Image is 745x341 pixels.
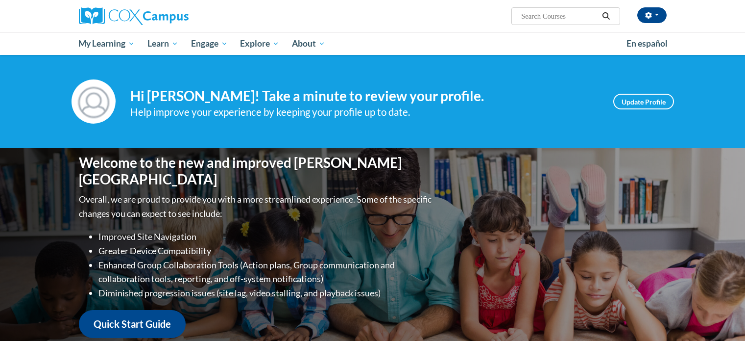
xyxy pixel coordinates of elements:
[599,10,613,22] button: Search
[240,38,279,50] span: Explore
[72,79,116,124] img: Profile Image
[706,302,737,333] iframe: Button to launch messaging window
[286,32,332,55] a: About
[292,38,325,50] span: About
[613,94,674,109] a: Update Profile
[98,258,434,287] li: Enhanced Group Collaboration Tools (Action plans, Group communication and collaboration tools, re...
[130,88,599,105] h4: Hi [PERSON_NAME]! Take a minute to review your profile.
[234,32,286,55] a: Explore
[98,230,434,244] li: Improved Site Navigation
[78,38,135,50] span: My Learning
[98,244,434,258] li: Greater Device Compatibility
[185,32,234,55] a: Engage
[620,33,674,54] a: En español
[191,38,228,50] span: Engage
[637,7,667,23] button: Account Settings
[147,38,178,50] span: Learn
[98,286,434,300] li: Diminished progression issues (site lag, video stalling, and playback issues)
[626,38,668,49] span: En español
[72,32,142,55] a: My Learning
[141,32,185,55] a: Learn
[130,104,599,120] div: Help improve your experience by keeping your profile up to date.
[520,10,599,22] input: Search Courses
[79,192,434,221] p: Overall, we are proud to provide you with a more streamlined experience. Some of the specific cha...
[79,7,265,25] a: Cox Campus
[64,32,681,55] div: Main menu
[79,155,434,187] h1: Welcome to the new and improved [PERSON_NAME][GEOGRAPHIC_DATA]
[79,310,186,338] a: Quick Start Guide
[79,7,189,25] img: Cox Campus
